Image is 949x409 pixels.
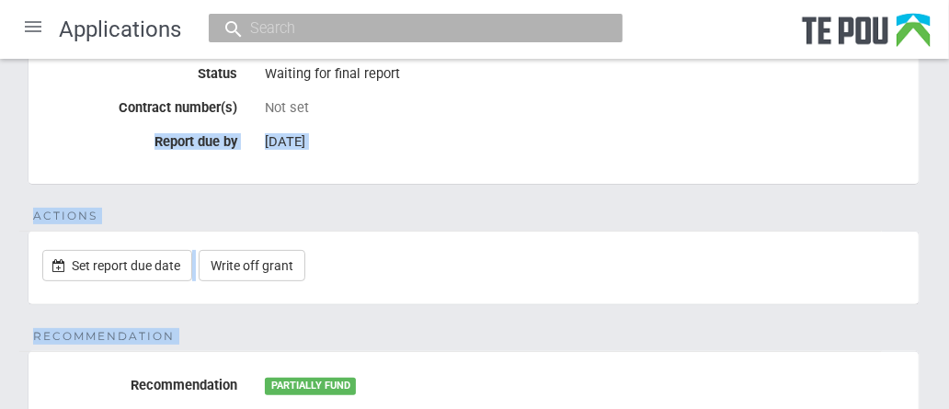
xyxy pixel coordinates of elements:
[29,93,251,116] label: Contract number(s)
[245,18,568,38] input: Search
[29,370,251,393] label: Recommendation
[265,59,905,90] div: Waiting for final report
[199,250,305,281] a: Write off grant
[265,99,905,116] div: Not set
[29,127,251,150] label: Report due by
[265,378,356,394] span: PARTIALLY FUND
[265,127,905,158] div: [DATE]
[33,328,175,345] span: Recommendation
[33,208,97,224] span: Actions
[42,250,192,281] a: Set report due date
[29,59,251,82] label: Status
